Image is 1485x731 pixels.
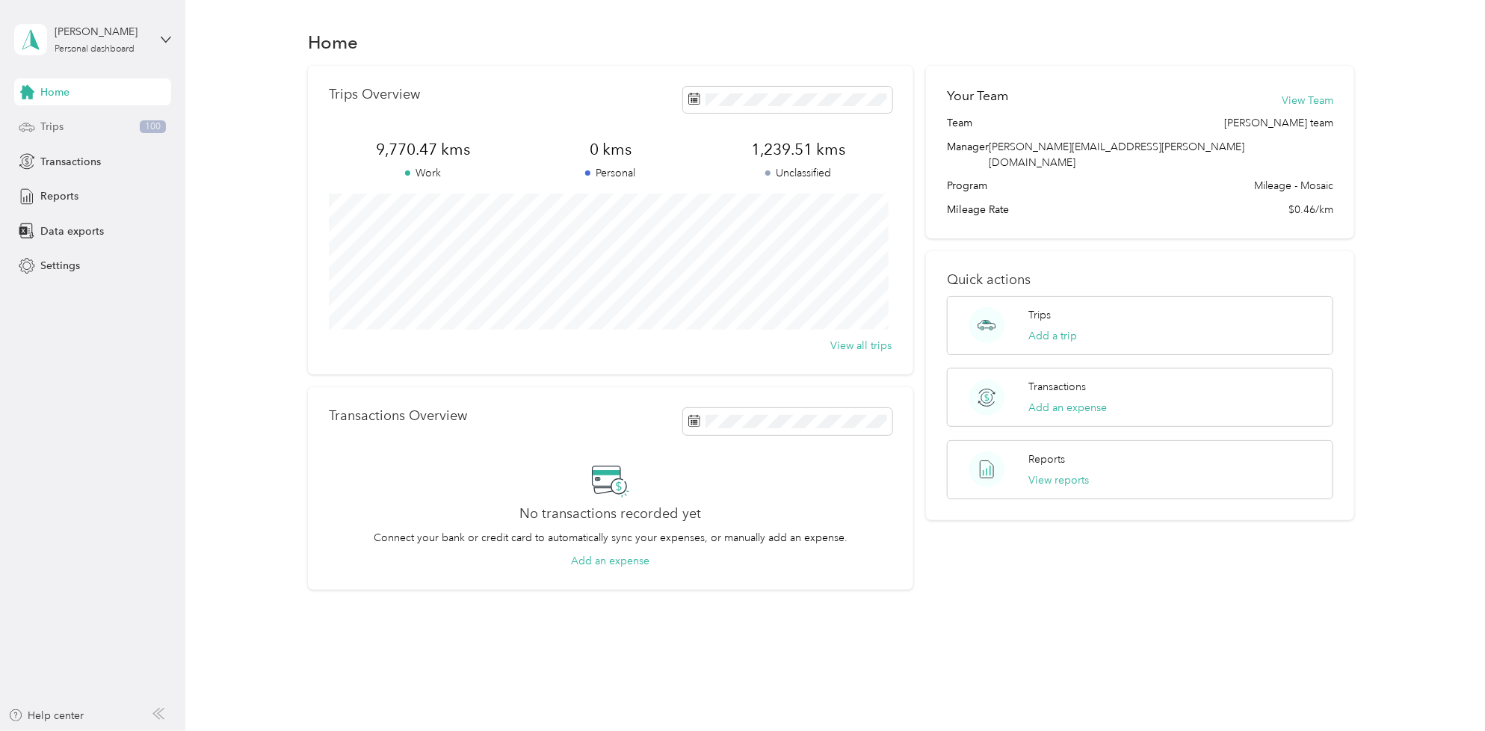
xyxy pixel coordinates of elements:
[1029,400,1108,416] button: Add an expense
[516,165,704,181] p: Personal
[516,139,704,160] span: 0 kms
[1029,379,1087,395] p: Transactions
[1288,202,1333,218] span: $0.46/km
[831,338,892,354] button: View all trips
[947,178,987,194] span: Program
[374,530,848,546] p: Connect your bank or credit card to automatically sync your expenses, or manually add an expense.
[1029,472,1090,488] button: View reports
[40,223,104,239] span: Data exports
[329,408,467,424] p: Transactions Overview
[329,139,516,160] span: 9,770.47 kms
[308,34,358,50] h1: Home
[947,272,1333,288] p: Quick actions
[947,115,972,131] span: Team
[1029,451,1066,467] p: Reports
[55,45,135,54] div: Personal dashboard
[1401,647,1485,731] iframe: Everlance-gr Chat Button Frame
[40,188,78,204] span: Reports
[40,258,80,274] span: Settings
[989,141,1244,169] span: [PERSON_NAME][EMAIL_ADDRESS][PERSON_NAME][DOMAIN_NAME]
[329,87,420,102] p: Trips Overview
[140,120,166,134] span: 100
[40,84,70,100] span: Home
[704,165,892,181] p: Unclassified
[1029,307,1052,323] p: Trips
[947,202,1009,218] span: Mileage Rate
[704,139,892,160] span: 1,239.51 kms
[8,708,84,724] button: Help center
[55,24,148,40] div: [PERSON_NAME]
[1029,328,1078,344] button: Add a trip
[1282,93,1333,108] button: View Team
[571,553,649,569] button: Add an expense
[40,154,101,170] span: Transactions
[519,506,701,522] h2: No transactions recorded yet
[40,119,64,135] span: Trips
[329,165,516,181] p: Work
[947,139,989,170] span: Manager
[1254,178,1333,194] span: Mileage - Mosaic
[1224,115,1333,131] span: [PERSON_NAME] team
[947,87,1008,105] h2: Your Team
